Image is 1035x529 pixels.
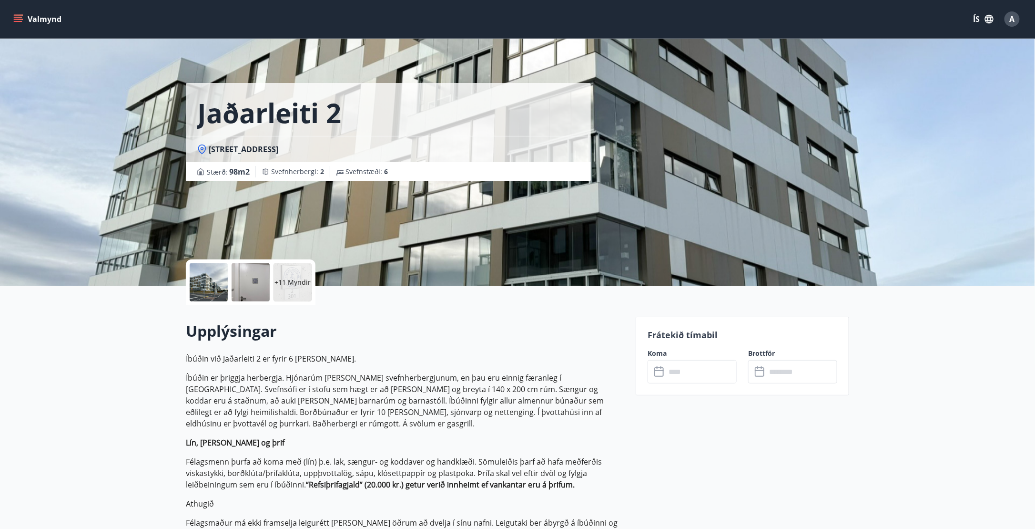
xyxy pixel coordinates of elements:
label: Brottför [748,349,837,358]
p: Íbúðin við Jaðarleiti 2 er fyrir 6 [PERSON_NAME]. [186,353,624,364]
button: menu [11,10,65,28]
span: Svefnstæði : [345,167,388,176]
p: Félagsmenn þurfa að koma með (lín) þ.e. lak, sængur- og koddaver og handklæði. Sömuleiðis þarf að... [186,456,624,490]
span: 6 [384,167,388,176]
span: 2 [320,167,324,176]
p: Frátekið tímabil [648,329,837,341]
strong: “Refsiþrifagjald” (20.000 kr.) getur verið innheimt ef vankantar eru á þrifum. [306,479,575,490]
p: Athugið [186,498,624,509]
label: Koma [648,349,737,358]
p: Íbúðin er þriggja herbergja. Hjónarúm [PERSON_NAME] svefnherbergjunum, en þau eru einnig færanleg... [186,372,624,429]
span: [STREET_ADDRESS] [209,144,278,155]
span: Svefnherbergi : [271,167,324,176]
span: Stærð : [207,166,250,177]
h1: Jaðarleiti 2 [197,94,341,131]
strong: Lín, [PERSON_NAME] og þrif [186,437,284,448]
p: +11 Myndir [274,278,311,287]
h2: Upplýsingar [186,321,624,342]
button: A [1001,8,1024,31]
button: ÍS [968,10,999,28]
span: 98 m2 [229,166,250,177]
span: A [1010,14,1015,24]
